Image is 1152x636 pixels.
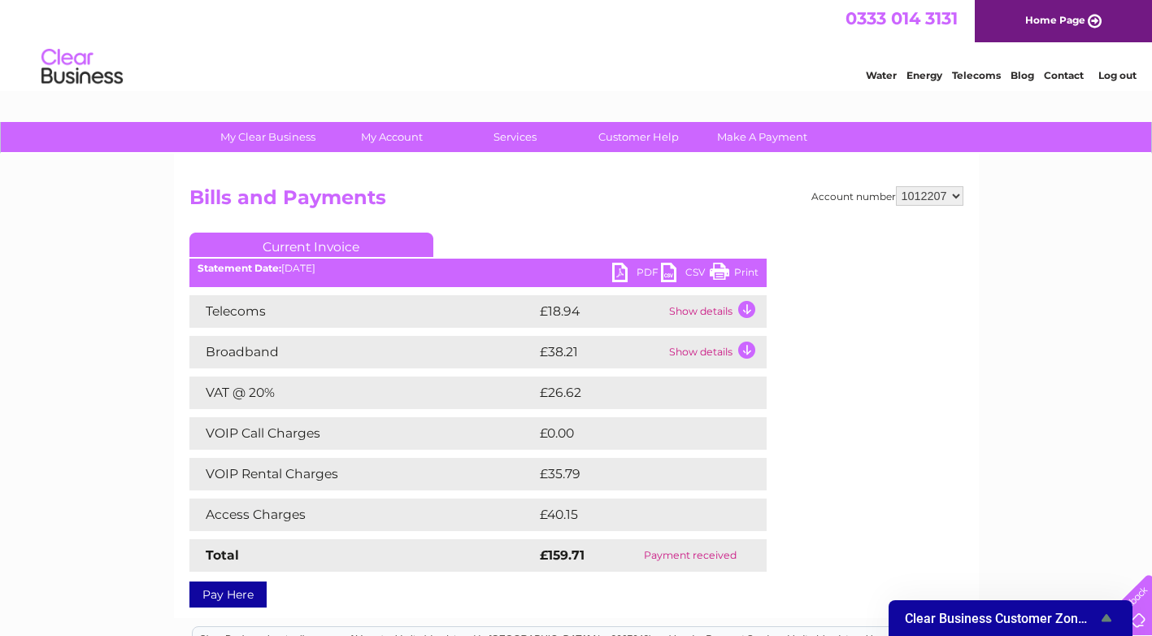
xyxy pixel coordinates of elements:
a: My Clear Business [201,122,335,152]
img: logo.png [41,42,124,92]
div: Account number [811,186,963,206]
div: Clear Business is a trading name of Verastar Limited (registered in [GEOGRAPHIC_DATA] No. 3667643... [193,9,961,79]
td: £35.79 [536,458,733,490]
a: CSV [661,263,710,286]
b: Statement Date: [198,262,281,274]
a: Pay Here [189,582,267,608]
td: Telecoms [189,295,536,328]
td: VOIP Rental Charges [189,458,536,490]
td: VOIP Call Charges [189,417,536,450]
h2: Bills and Payments [189,186,963,217]
td: £0.00 [536,417,729,450]
a: Energy [906,69,942,81]
a: My Account [324,122,459,152]
div: [DATE] [189,263,767,274]
a: Telecoms [952,69,1001,81]
td: Payment received [615,539,766,572]
td: £40.15 [536,499,732,531]
td: £38.21 [536,336,665,368]
a: Water [866,69,897,81]
button: Show survey - Clear Business Customer Zone Survey [905,608,1116,628]
span: Clear Business Customer Zone Survey [905,611,1097,626]
a: Make A Payment [695,122,829,152]
td: Show details [665,336,767,368]
td: £18.94 [536,295,665,328]
td: Show details [665,295,767,328]
a: PDF [612,263,661,286]
a: Current Invoice [189,233,433,257]
td: £26.62 [536,377,734,409]
td: VAT @ 20% [189,377,536,409]
a: 0333 014 3131 [846,8,958,28]
strong: Total [206,547,239,563]
a: Blog [1011,69,1034,81]
td: Broadband [189,336,536,368]
a: Log out [1098,69,1137,81]
a: Print [710,263,759,286]
td: Access Charges [189,499,536,531]
a: Contact [1044,69,1084,81]
a: Customer Help [572,122,706,152]
a: Services [448,122,582,152]
strong: £159.71 [540,547,585,563]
